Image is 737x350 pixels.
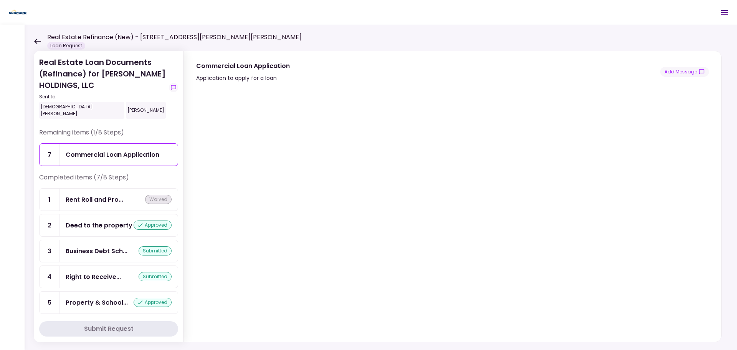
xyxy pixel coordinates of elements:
[139,246,172,255] div: submitted
[39,240,178,262] a: 3Business Debt Schedulesubmitted
[39,173,178,188] div: Completed items (7/8 Steps)
[39,321,178,337] button: Submit Request
[39,102,124,119] div: [DEMOGRAPHIC_DATA][PERSON_NAME]
[39,214,178,237] a: 2Deed to the propertyapproved
[183,51,722,342] div: Commercial Loan ApplicationApplication to apply for a loanshow-messages
[39,56,166,119] div: Real Estate Loan Documents (Refinance) for [PERSON_NAME] HOLDINGS, LLC
[40,144,59,166] div: 7
[126,102,166,119] div: [PERSON_NAME]
[66,246,127,256] div: Business Debt Schedule
[39,128,178,143] div: Remaining items (1/8 Steps)
[40,292,59,314] div: 5
[66,221,132,230] div: Deed to the property
[169,83,178,92] button: show-messages
[39,188,178,211] a: 1Rent Roll and Property Cashflowwaived
[66,195,123,204] div: Rent Roll and Property Cashflow
[47,33,302,42] h1: Real Estate Refinance (New) - [STREET_ADDRESS][PERSON_NAME][PERSON_NAME]
[40,266,59,288] div: 4
[66,272,121,282] div: Right to Receive Appraisal
[196,73,290,83] div: Application to apply for a loan
[40,214,59,236] div: 2
[84,324,134,333] div: Submit Request
[134,298,172,307] div: approved
[40,189,59,211] div: 1
[196,95,707,339] iframe: jotform-iframe
[716,3,734,22] button: Open menu
[145,195,172,204] div: waived
[40,240,59,262] div: 3
[39,291,178,314] a: 5Property & School Tax Billsapproved
[134,221,172,230] div: approved
[660,67,709,77] button: show-messages
[47,42,85,50] div: Loan Request
[196,61,290,71] div: Commercial Loan Application
[139,272,172,281] div: submitted
[39,265,178,288] a: 4Right to Receive Appraisalsubmitted
[66,298,128,307] div: Property & School Tax Bills
[66,150,159,159] div: Commercial Loan Application
[8,7,28,18] img: Partner icon
[39,143,178,166] a: 7Commercial Loan Application
[39,93,166,100] div: Sent to:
